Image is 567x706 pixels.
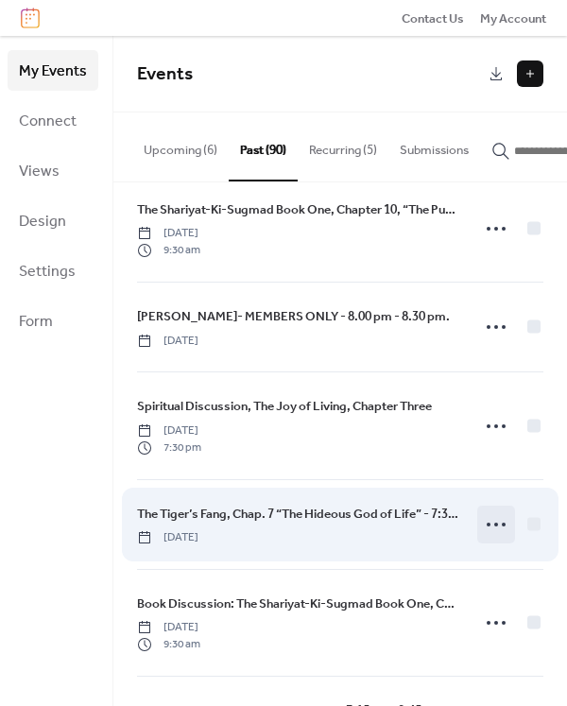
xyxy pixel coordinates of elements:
[8,200,98,241] a: Design
[137,333,198,350] span: [DATE]
[480,9,546,28] span: My Account
[137,306,450,327] a: [PERSON_NAME]- MEMBERS ONLY - 8.00 pm - 8.30 pm.
[137,396,432,417] a: Spiritual Discussion, The Joy of Living, Chapter Three
[229,112,298,181] button: Past (90)
[8,150,98,191] a: Views
[137,200,458,219] span: The Shariyat-Ki-Sugmad Book One, Chapter 10, “The Purpose of the Kal Power” -9:30 am-11:00 am
[19,307,53,336] span: Form
[388,112,480,179] button: Submissions
[19,207,66,236] span: Design
[21,8,40,28] img: logo
[137,225,200,242] span: [DATE]
[19,257,76,286] span: Settings
[298,112,388,179] button: Recurring (5)
[19,157,60,186] span: Views
[137,636,200,653] span: 9:30 am
[137,242,200,259] span: 9:30 am
[19,57,87,86] span: My Events
[137,529,198,546] span: [DATE]
[19,107,77,136] span: Connect
[8,250,98,291] a: Settings
[480,9,546,27] a: My Account
[137,422,201,439] span: [DATE]
[137,199,458,220] a: The Shariyat-Ki-Sugmad Book One, Chapter 10, “The Purpose of the Kal Power” -9:30 am-11:00 am
[8,50,98,91] a: My Events
[8,301,98,341] a: Form
[137,504,458,525] a: The Tiger’s Fang, Chap. 7 “The Hideous God of Life” - 7:30 pm to 9:00 pm
[137,619,200,636] span: [DATE]
[137,439,201,456] span: 7:30 pm
[137,505,458,524] span: The Tiger’s Fang, Chap. 7 “The Hideous God of Life” - 7:30 pm to 9:00 pm
[137,57,193,92] span: Events
[137,594,458,613] span: Book Discussion: The Shariyat-Ki-Sugmad Book One, Chapter 9, “Visions of the Sugmad”
[137,594,458,614] a: Book Discussion: The Shariyat-Ki-Sugmad Book One, Chapter 9, “Visions of the Sugmad”
[132,112,229,179] button: Upcoming (6)
[8,100,98,141] a: Connect
[402,9,464,27] a: Contact Us
[137,307,450,326] span: [PERSON_NAME]- MEMBERS ONLY - 8.00 pm - 8.30 pm.
[137,397,432,416] span: Spiritual Discussion, The Joy of Living, Chapter Three
[402,9,464,28] span: Contact Us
